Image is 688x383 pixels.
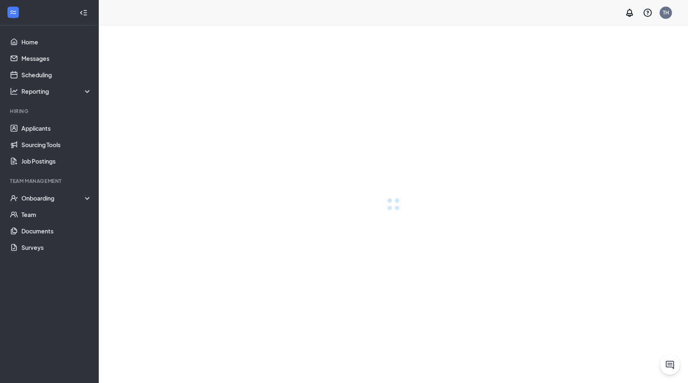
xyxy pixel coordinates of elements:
[21,206,92,223] a: Team
[9,8,17,16] svg: WorkstreamLogo
[10,87,18,95] svg: Analysis
[21,87,92,95] div: Reporting
[21,239,92,256] a: Surveys
[21,153,92,169] a: Job Postings
[663,9,669,16] div: TH
[21,223,92,239] a: Documents
[10,194,18,202] svg: UserCheck
[21,67,92,83] a: Scheduling
[21,34,92,50] a: Home
[10,108,90,115] div: Hiring
[643,8,653,18] svg: QuestionInfo
[21,50,92,67] a: Messages
[21,136,92,153] a: Sourcing Tools
[21,194,92,202] div: Onboarding
[79,9,88,17] svg: Collapse
[665,360,675,370] svg: ChatActive
[660,355,680,375] button: ChatActive
[21,120,92,136] a: Applicants
[625,8,635,18] svg: Notifications
[10,178,90,185] div: Team Management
